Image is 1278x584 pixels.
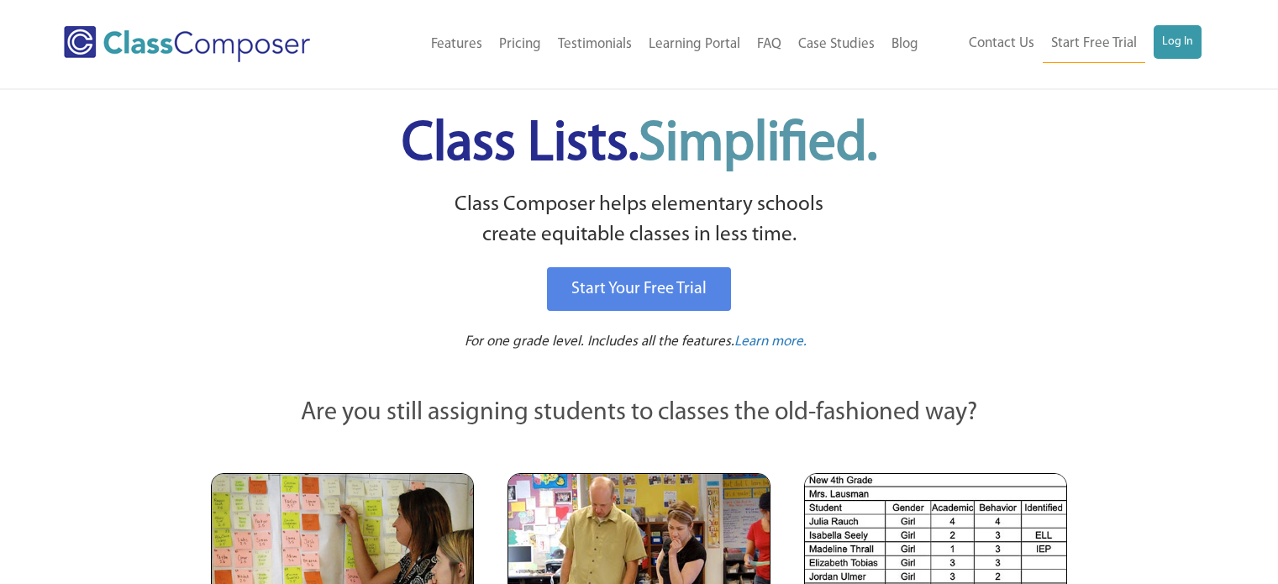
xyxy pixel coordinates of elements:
a: Learning Portal [640,26,749,63]
a: Start Your Free Trial [547,267,731,311]
a: Log In [1154,25,1202,59]
img: Class Composer [64,26,310,62]
a: Learn more. [734,332,807,353]
a: Contact Us [960,25,1043,62]
a: Pricing [491,26,550,63]
a: FAQ [749,26,790,63]
nav: Header Menu [927,25,1202,63]
span: For one grade level. Includes all the features. [465,334,734,349]
p: Are you still assigning students to classes the old-fashioned way? [211,395,1068,432]
p: Class Composer helps elementary schools create equitable classes in less time. [208,190,1070,251]
a: Testimonials [550,26,640,63]
span: Learn more. [734,334,807,349]
a: Features [423,26,491,63]
a: Blog [883,26,927,63]
span: Class Lists. [402,118,877,172]
span: Start Your Free Trial [571,281,707,297]
nav: Header Menu [364,26,926,63]
a: Start Free Trial [1043,25,1145,63]
a: Case Studies [790,26,883,63]
span: Simplified. [639,118,877,172]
